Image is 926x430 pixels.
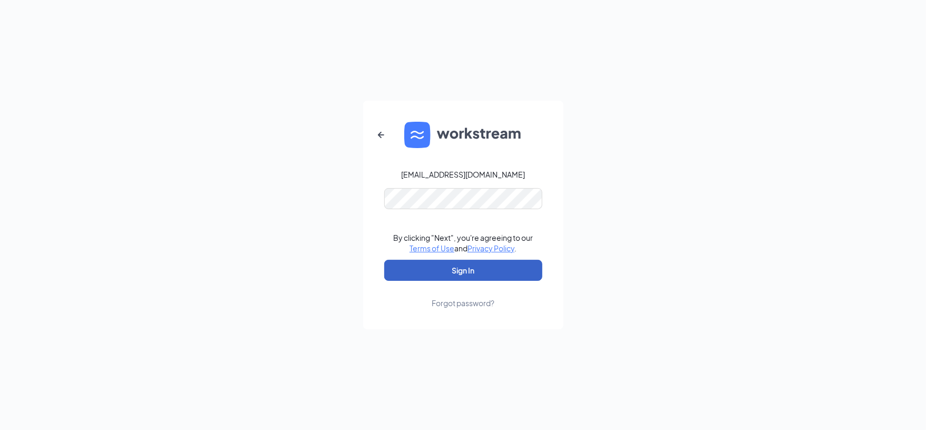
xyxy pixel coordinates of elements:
a: Terms of Use [410,243,454,253]
button: ArrowLeftNew [368,122,394,148]
img: WS logo and Workstream text [404,122,522,148]
a: Privacy Policy [467,243,514,253]
button: Sign In [384,260,542,281]
a: Forgot password? [432,281,494,308]
div: Forgot password? [432,298,494,308]
div: [EMAIL_ADDRESS][DOMAIN_NAME] [401,169,525,180]
svg: ArrowLeftNew [375,129,387,141]
div: By clicking "Next", you're agreeing to our and . [393,232,533,253]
